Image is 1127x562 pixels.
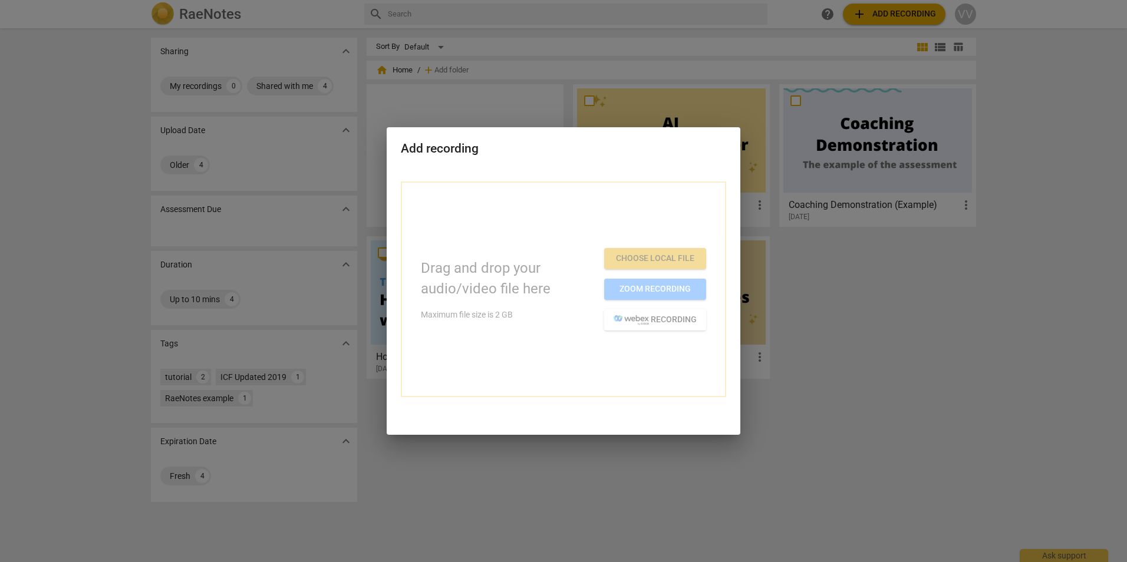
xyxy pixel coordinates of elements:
h2: Add recording [401,141,726,156]
button: Choose local file [604,248,706,269]
p: Drag and drop your audio/video file here [421,258,595,299]
p: Maximum file size is 2 GB [421,309,595,321]
span: Zoom recording [614,283,697,295]
span: Choose local file [614,253,697,265]
button: Zoom recording [604,279,706,300]
button: recording [604,309,706,330]
span: recording [614,314,697,326]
